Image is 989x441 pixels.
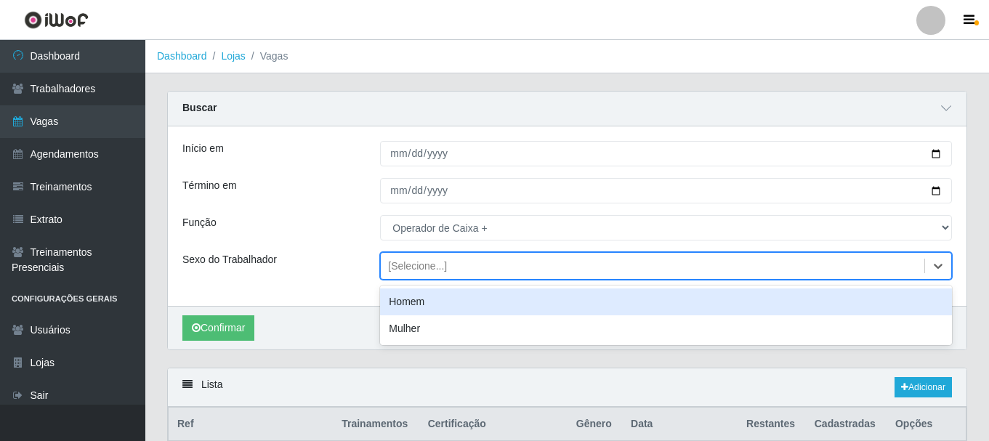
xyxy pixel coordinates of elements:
[388,259,447,274] div: [Selecione...]
[182,252,277,267] label: Sexo do Trabalhador
[380,315,952,342] div: Mulher
[182,215,217,230] label: Função
[182,178,237,193] label: Término em
[380,288,952,315] div: Homem
[24,11,89,29] img: CoreUI Logo
[182,141,224,156] label: Início em
[182,315,254,341] button: Confirmar
[168,368,966,407] div: Lista
[145,40,989,73] nav: breadcrumb
[380,141,952,166] input: 00/00/0000
[157,50,207,62] a: Dashboard
[380,178,952,203] input: 00/00/0000
[246,49,288,64] li: Vagas
[895,377,952,397] a: Adicionar
[182,102,217,113] strong: Buscar
[221,50,245,62] a: Lojas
